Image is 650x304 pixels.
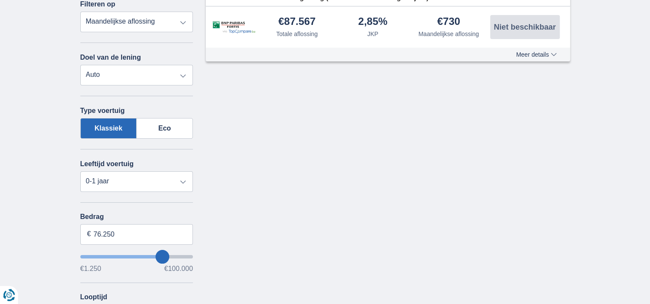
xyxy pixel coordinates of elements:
div: €730 [437,16,460,28]
label: Klassiek [80,118,137,139]
span: € [87,229,91,239]
span: €100.000 [164,265,193,272]
label: Bedrag [80,213,193,221]
label: Type voertuig [80,107,125,115]
div: Totale aflossing [276,30,318,38]
div: 2,85% [358,16,388,28]
div: €87.567 [278,16,316,28]
div: Maandelijkse aflossing [418,30,479,38]
input: wantToBorrow [80,255,193,258]
div: JKP [367,30,378,38]
button: Niet beschikbaar [490,15,560,39]
span: Meer details [516,52,556,58]
label: Looptijd [80,293,107,301]
label: Leeftijd voertuig [80,160,134,168]
span: €1.250 [80,265,101,272]
img: product.pl.alt BNP Paribas Fortis [213,21,256,33]
label: Filteren op [80,0,116,8]
label: Eco [137,118,193,139]
label: Doel van de lening [80,54,141,61]
span: Niet beschikbaar [494,23,555,31]
button: Meer details [510,51,563,58]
